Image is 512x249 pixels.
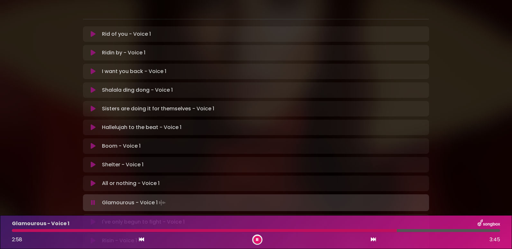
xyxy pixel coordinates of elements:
[102,161,143,169] p: Shelter - Voice 1
[158,198,167,207] img: waveform4.gif
[102,49,145,57] p: Ridin by - Voice 1
[12,236,22,243] span: 2:58
[102,124,181,131] p: Hallelujah to the beat - Voice 1
[478,219,500,228] img: songbox-logo-white.png
[102,198,167,207] p: Glamourous - Voice 1
[102,68,166,75] p: I want you back - Voice 1
[102,180,160,187] p: All or nothing - Voice 1
[102,105,214,113] p: Sisters are doing it for themselves - Voice 1
[102,142,141,150] p: Boom - Voice 1
[12,220,69,227] p: Glamourous - Voice 1
[102,30,151,38] p: Rid of you - Voice 1
[102,86,173,94] p: Shalala ding dong - Voice 1
[489,236,500,244] span: 3:45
